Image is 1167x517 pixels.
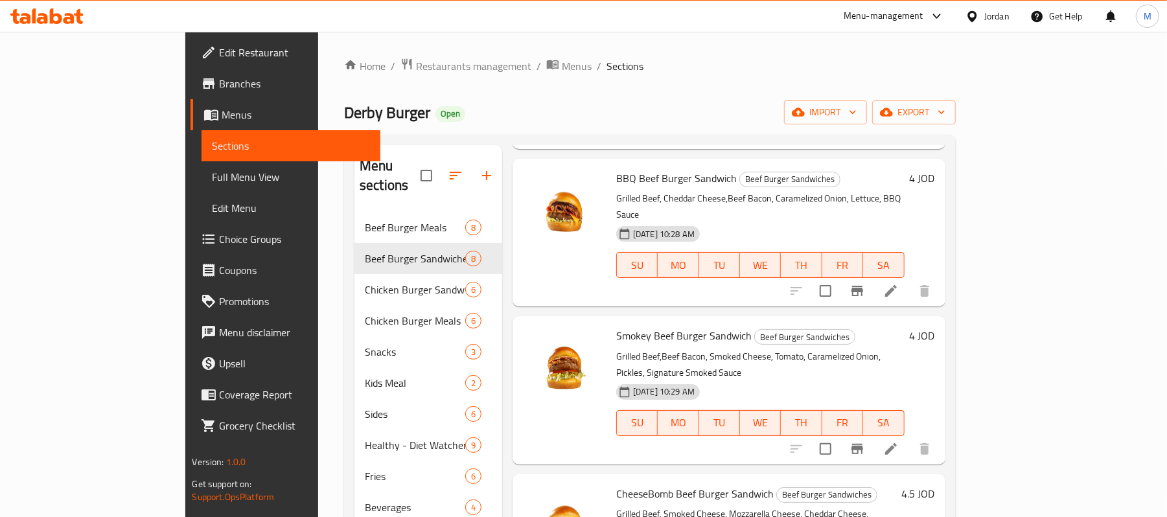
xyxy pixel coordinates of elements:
button: Branch-specific-item [842,433,873,465]
span: TU [704,256,735,275]
button: FR [822,410,863,436]
button: SA [863,410,904,436]
span: 4 [466,501,481,514]
div: Open [435,106,465,122]
div: items [465,251,481,266]
button: TH [781,410,822,436]
span: Derby Burger [344,98,430,127]
span: Sides [365,406,465,422]
a: Support.OpsPlatform [192,488,274,505]
a: Full Menu View [202,161,380,192]
span: Get support on: [192,476,251,492]
span: MO [663,256,693,275]
span: Beef Burger Sandwiches [755,330,855,345]
span: BBQ Beef Burger Sandwich [616,168,737,188]
div: items [465,344,481,360]
span: TH [786,256,816,275]
div: items [465,437,481,453]
div: Beef Burger Sandwiches8 [354,243,502,274]
span: Beef Burger Sandwiches [365,251,465,266]
h6: 4.5 JOD [902,485,935,503]
button: WE [740,410,781,436]
span: export [883,104,945,121]
div: Beef Burger Sandwiches [739,172,840,187]
span: Full Menu View [212,169,370,185]
span: 8 [466,222,481,234]
button: delete [909,433,940,465]
span: Chicken Burger Sandwiches [365,282,465,297]
span: Chicken Burger Meals [365,313,465,328]
span: Beef Burger Meals [365,220,465,235]
span: Edit Menu [212,200,370,216]
span: 9 [466,439,481,452]
span: Menu disclaimer [219,325,370,340]
span: Select to update [812,435,839,463]
span: 8 [466,253,481,265]
h6: 4 JOD [910,169,935,187]
span: WE [745,256,776,275]
span: FR [827,413,858,432]
a: Choice Groups [191,224,380,255]
span: Grocery Checklist [219,418,370,433]
span: SA [868,413,899,432]
div: Sides6 [354,398,502,430]
div: items [465,313,481,328]
button: SA [863,252,904,278]
span: 6 [466,408,481,420]
button: WE [740,252,781,278]
div: Jordan [984,9,1010,23]
span: Open [435,108,465,119]
button: MO [658,410,699,436]
span: Beverages [365,500,465,515]
a: Coupons [191,255,380,286]
a: Promotions [191,286,380,317]
div: Beef Burger Sandwiches [776,487,877,503]
button: Add section [471,160,502,191]
span: TU [704,413,735,432]
a: Edit Restaurant [191,37,380,68]
a: Menus [191,99,380,130]
a: Edit Menu [202,192,380,224]
p: Grilled Beef, Cheddar Cheese,Beef Bacon, Caramelized Onion, Lettuce, BBQ Sauce [616,190,905,223]
div: Fries6 [354,461,502,492]
span: Healthy - Diet Watcher [365,437,465,453]
a: Upsell [191,348,380,379]
div: Chicken Burger Meals6 [354,305,502,336]
a: Menu disclaimer [191,317,380,348]
div: items [465,282,481,297]
li: / [597,58,601,74]
li: / [537,58,541,74]
a: Grocery Checklist [191,410,380,441]
span: Select all sections [413,162,440,189]
button: FR [822,252,863,278]
span: 1.0.0 [226,454,246,470]
div: Fries [365,468,465,484]
span: SA [868,256,899,275]
a: Edit menu item [883,441,899,457]
div: Snacks [365,344,465,360]
span: Sections [212,138,370,154]
span: [DATE] 10:29 AM [628,385,700,398]
a: Branches [191,68,380,99]
span: 6 [466,315,481,327]
span: Sections [607,58,643,74]
img: BBQ Beef Burger Sandwich [523,169,606,252]
span: Kids Meal [365,375,465,391]
span: Coverage Report [219,387,370,402]
nav: breadcrumb [344,58,955,75]
span: MO [663,413,693,432]
span: Beef Burger Sandwiches [777,487,877,502]
span: M [1144,9,1151,23]
div: items [465,406,481,422]
span: CheeseBomb Beef Burger Sandwich [616,484,774,503]
span: Menus [222,107,370,122]
button: TU [699,410,740,436]
h2: Menu sections [360,156,421,195]
h6: 4 JOD [910,327,935,345]
span: 6 [466,284,481,296]
div: Beef Burger Meals8 [354,212,502,243]
span: Branches [219,76,370,91]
